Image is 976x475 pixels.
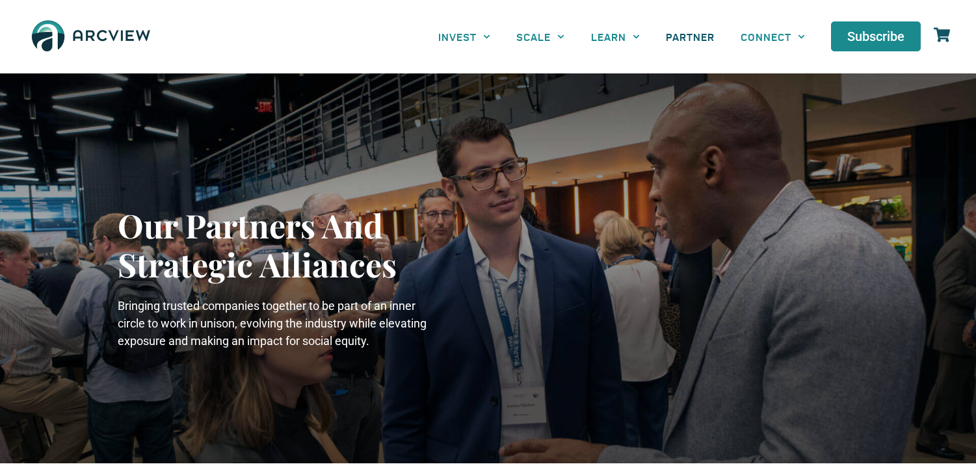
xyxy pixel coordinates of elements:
[503,22,577,51] a: SCALE
[831,21,921,51] a: Subscribe
[578,22,653,51] a: LEARN
[118,297,430,350] p: Bringing trusted companies together to be part of an inner circle to work in unison, evolving the...
[847,30,904,43] span: Subscribe
[653,22,728,51] a: PARTNER
[26,13,156,60] img: The Arcview Group
[425,22,503,51] a: INVEST
[728,22,818,51] a: CONNECT
[118,206,430,284] h1: Our Partners And Strategic Alliances
[425,22,818,51] nav: Menu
